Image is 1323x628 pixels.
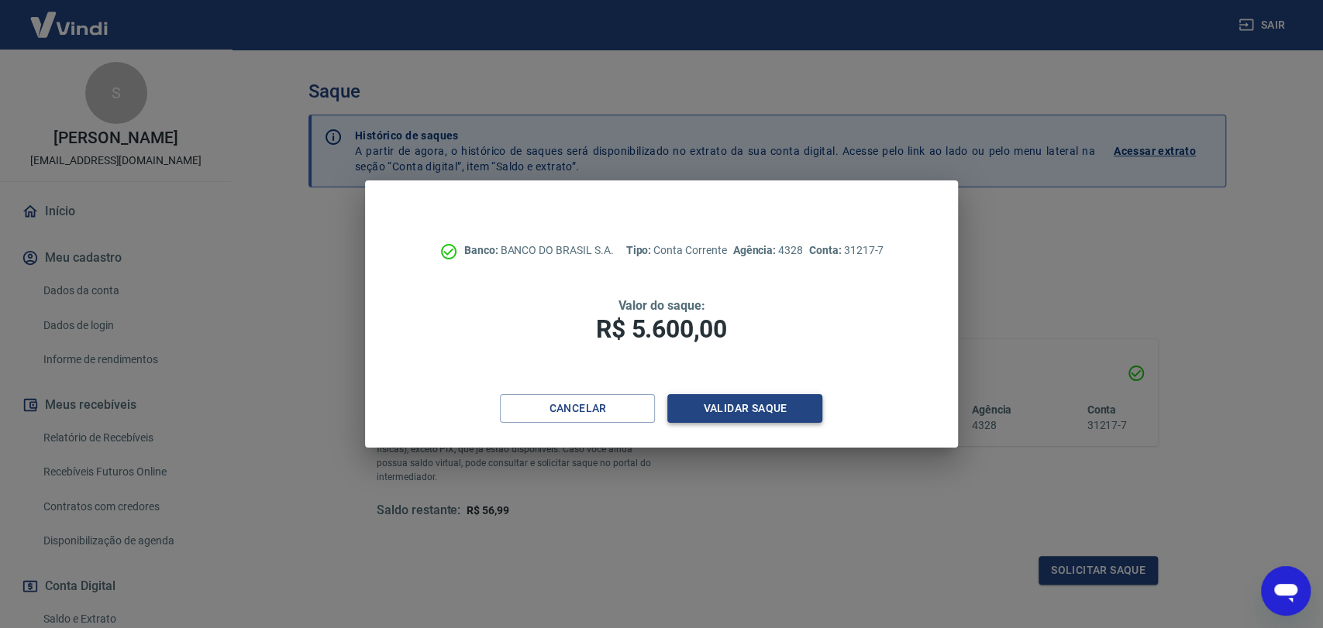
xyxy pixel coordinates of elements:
p: 4328 [733,242,803,259]
span: Conta: [809,244,844,256]
button: Cancelar [500,394,655,423]
span: R$ 5.600,00 [596,314,726,344]
p: Conta Corrente [625,242,726,259]
button: Validar saque [667,394,822,423]
p: 31217-7 [809,242,884,259]
iframe: Botão para abrir a janela de mensagens [1261,566,1311,616]
span: Tipo: [625,244,653,256]
p: BANCO DO BRASIL S.A. [464,242,614,259]
span: Banco: [464,244,501,256]
span: Valor do saque: [618,298,705,313]
span: Agência: [733,244,779,256]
